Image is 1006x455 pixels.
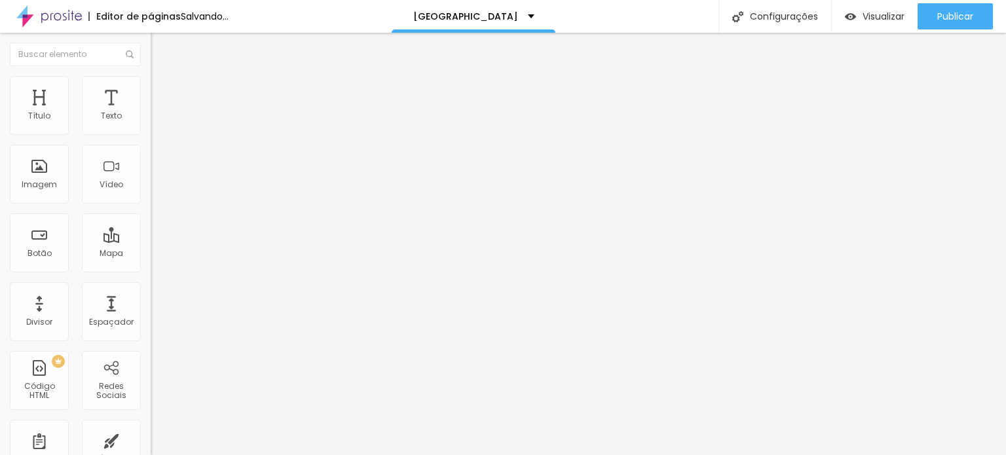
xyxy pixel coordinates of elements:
div: Vídeo [100,180,123,189]
div: Texto [101,111,122,120]
input: Buscar elemento [10,43,141,66]
div: Imagem [22,180,57,189]
img: Icone [732,11,743,22]
button: Publicar [918,3,993,29]
div: Salvando... [181,12,229,21]
div: Código HTML [13,382,65,401]
iframe: Editor [151,33,1006,455]
img: Icone [126,50,134,58]
img: view-1.svg [845,11,856,22]
div: Divisor [26,318,52,327]
button: Visualizar [832,3,918,29]
div: Título [28,111,50,120]
span: Visualizar [863,11,904,22]
div: Redes Sociais [85,382,137,401]
div: Botão [28,249,52,258]
div: Editor de páginas [88,12,181,21]
p: [GEOGRAPHIC_DATA] [413,12,518,21]
div: Espaçador [89,318,134,327]
div: Mapa [100,249,123,258]
span: Publicar [937,11,973,22]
